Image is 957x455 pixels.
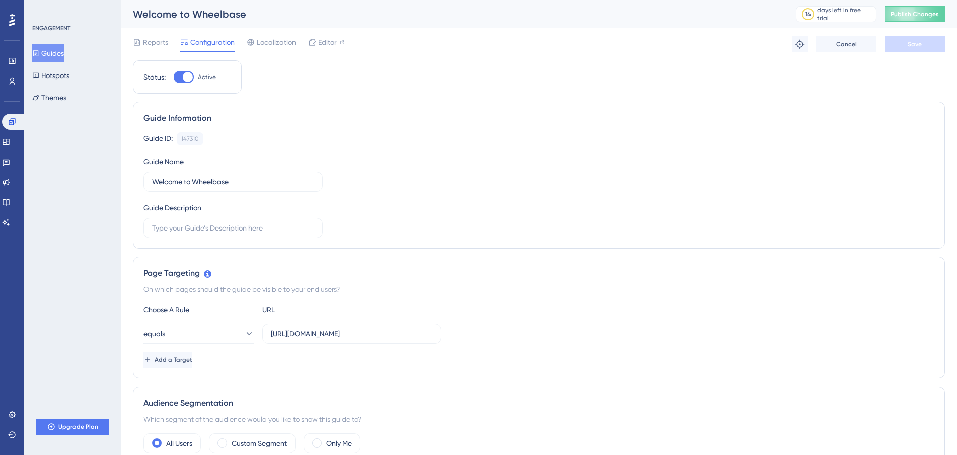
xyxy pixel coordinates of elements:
span: equals [143,328,165,340]
iframe: UserGuiding AI Assistant Launcher [915,415,945,445]
span: Editor [318,36,337,48]
label: Custom Segment [232,437,287,449]
span: Upgrade Plan [58,423,98,431]
div: 147310 [181,135,199,143]
div: On which pages should the guide be visible to your end users? [143,283,934,295]
div: Guide Description [143,202,201,214]
div: Audience Segmentation [143,397,934,409]
span: Save [908,40,922,48]
input: yourwebsite.com/path [271,328,433,339]
div: Guide Name [143,156,184,168]
button: Save [885,36,945,52]
button: Themes [32,89,66,107]
div: days left in free trial [817,6,873,22]
div: Page Targeting [143,267,934,279]
div: Guide ID: [143,132,173,145]
div: Guide Information [143,112,934,124]
label: Only Me [326,437,352,449]
label: All Users [166,437,192,449]
button: equals [143,324,254,344]
span: Add a Target [155,356,192,364]
span: Active [198,73,216,81]
div: 14 [805,10,811,18]
div: ENGAGEMENT [32,24,70,32]
button: Publish Changes [885,6,945,22]
span: Configuration [190,36,235,48]
div: Status: [143,71,166,83]
button: Guides [32,44,64,62]
span: Reports [143,36,168,48]
button: Upgrade Plan [36,419,109,435]
div: Welcome to Wheelbase [133,7,771,21]
div: Choose A Rule [143,304,254,316]
div: Which segment of the audience would you like to show this guide to? [143,413,934,425]
button: Cancel [816,36,876,52]
input: Type your Guide’s Name here [152,176,314,187]
input: Type your Guide’s Description here [152,222,314,234]
span: Localization [257,36,296,48]
div: URL [262,304,373,316]
button: Add a Target [143,352,192,368]
button: Hotspots [32,66,69,85]
span: Cancel [836,40,857,48]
